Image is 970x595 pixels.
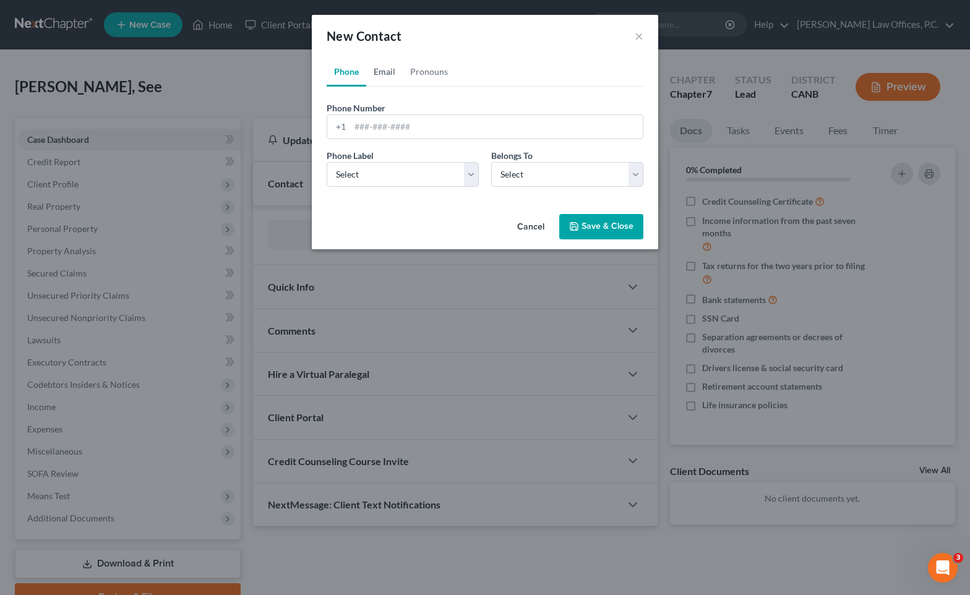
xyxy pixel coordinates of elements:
[403,57,455,87] a: Pronouns
[507,215,554,240] button: Cancel
[327,28,401,43] span: New Contact
[366,57,403,87] a: Email
[928,553,958,583] iframe: Intercom live chat
[491,150,533,161] span: Belongs To
[327,150,374,161] span: Phone Label
[327,115,350,139] div: +1
[327,103,385,113] span: Phone Number
[327,57,366,87] a: Phone
[350,115,643,139] input: ###-###-####
[953,553,963,563] span: 3
[559,214,643,240] button: Save & Close
[635,28,643,43] button: ×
